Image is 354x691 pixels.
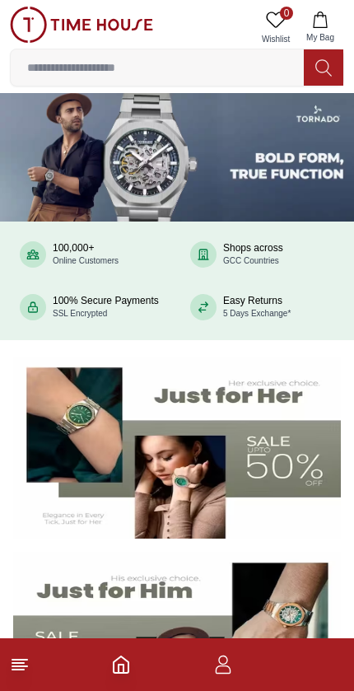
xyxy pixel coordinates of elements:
[53,256,119,265] span: Online Customers
[280,7,293,20] span: 0
[255,33,296,45] span: Wishlist
[223,256,279,265] span: GCC Countries
[53,295,159,320] div: 100% Secure Payments
[10,7,153,43] img: ...
[223,309,291,318] span: 5 Days Exchange*
[223,242,283,267] div: Shops across
[255,7,296,49] a: 0Wishlist
[223,295,291,320] div: Easy Returns
[111,655,131,675] a: Home
[53,242,119,267] div: 100,000+
[300,31,341,44] span: My Bag
[296,7,344,49] button: My Bag
[13,357,341,539] img: Women's Watches Banner
[53,309,107,318] span: SSL Encrypted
